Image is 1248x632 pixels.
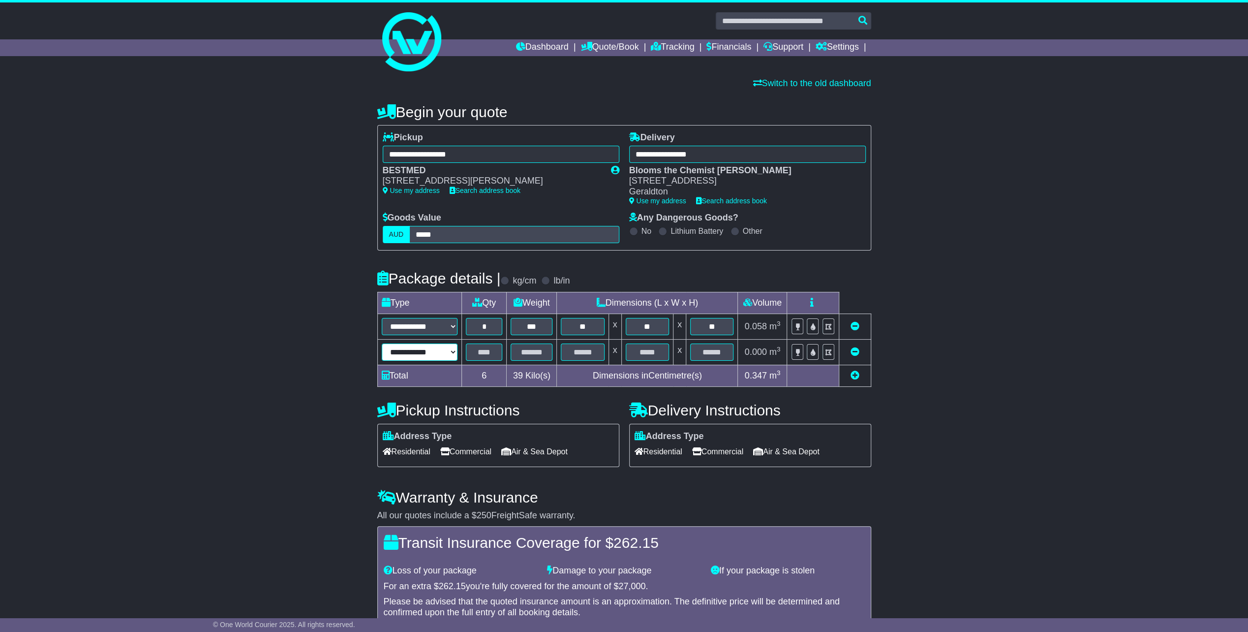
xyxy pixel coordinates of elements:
[213,621,355,629] span: © One World Courier 2025. All rights reserved.
[450,187,520,194] a: Search address book
[763,39,803,56] a: Support
[753,78,871,88] a: Switch to the old dashboard
[507,365,557,386] td: Kilo(s)
[557,292,738,314] td: Dimensions (L x W x H)
[383,444,430,459] span: Residential
[629,197,686,205] a: Use my address
[377,365,461,386] td: Total
[384,581,865,592] div: For an extra $ you're fully covered for the amount of $ .
[753,444,820,459] span: Air & Sea Depot
[706,566,870,576] div: If your package is stolen
[383,226,410,243] label: AUD
[629,213,738,223] label: Any Dangerous Goods?
[384,597,865,618] div: Please be advised that the quoted insurance amount is an approximation. The definitive price will...
[379,566,543,576] div: Loss of your package
[542,566,706,576] div: Damage to your package
[851,371,859,380] a: Add new item
[629,165,856,176] div: Blooms the Chemist [PERSON_NAME]
[477,510,491,520] span: 250
[769,371,781,380] span: m
[383,187,440,194] a: Use my address
[706,39,751,56] a: Financials
[440,444,491,459] span: Commercial
[377,292,461,314] td: Type
[461,365,507,386] td: 6
[629,402,871,418] h4: Delivery Instructions
[641,226,651,236] label: No
[651,39,694,56] a: Tracking
[816,39,859,56] a: Settings
[383,213,441,223] label: Goods Value
[384,535,865,551] h4: Transit Insurance Coverage for $
[629,132,675,143] label: Delivery
[743,226,762,236] label: Other
[553,276,570,286] label: lb/in
[377,489,871,506] h4: Warranty & Insurance
[629,187,856,197] div: Geraldton
[516,39,569,56] a: Dashboard
[777,320,781,327] sup: 3
[670,226,723,236] label: Lithium Battery
[377,104,871,120] h4: Begin your quote
[439,581,466,591] span: 262.15
[613,535,659,551] span: 262.15
[377,270,501,286] h4: Package details |
[383,165,601,176] div: BESTMED
[618,581,645,591] span: 27,000
[383,431,452,442] label: Address Type
[513,371,523,380] span: 39
[738,292,787,314] td: Volume
[635,431,704,442] label: Address Type
[383,132,423,143] label: Pickup
[501,444,568,459] span: Air & Sea Depot
[377,402,619,418] h4: Pickup Instructions
[745,321,767,331] span: 0.058
[580,39,639,56] a: Quote/Book
[629,176,856,187] div: [STREET_ADDRESS]
[745,347,767,357] span: 0.000
[851,321,859,331] a: Remove this item
[383,176,601,187] div: [STREET_ADDRESS][PERSON_NAME]
[777,346,781,353] sup: 3
[673,339,686,365] td: x
[673,314,686,339] td: x
[692,444,743,459] span: Commercial
[769,321,781,331] span: m
[513,276,536,286] label: kg/cm
[609,314,621,339] td: x
[377,510,871,521] div: All our quotes include a $ FreightSafe warranty.
[745,371,767,380] span: 0.347
[507,292,557,314] td: Weight
[851,347,859,357] a: Remove this item
[696,197,767,205] a: Search address book
[769,347,781,357] span: m
[557,365,738,386] td: Dimensions in Centimetre(s)
[777,369,781,377] sup: 3
[609,339,621,365] td: x
[461,292,507,314] td: Qty
[635,444,682,459] span: Residential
